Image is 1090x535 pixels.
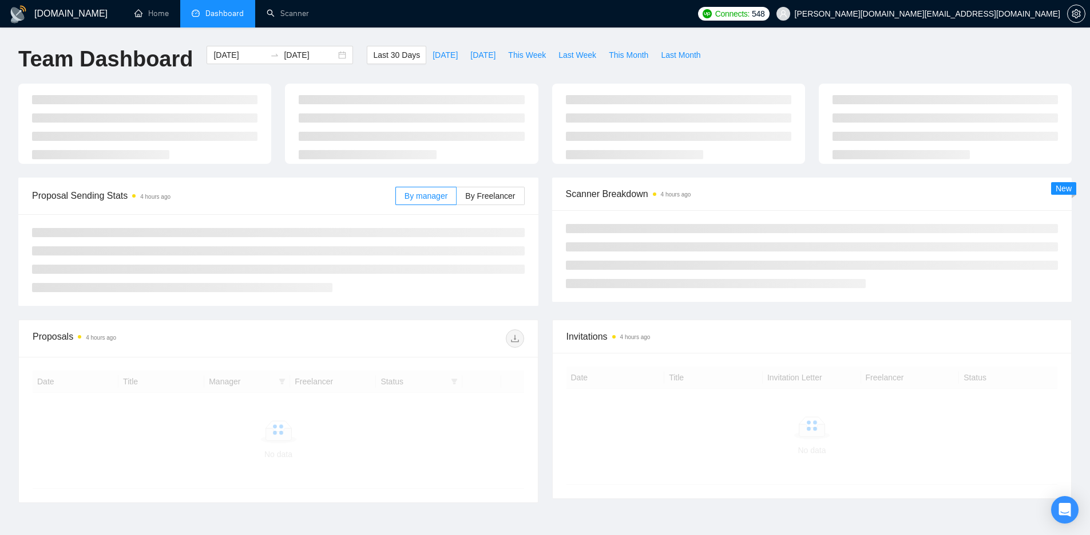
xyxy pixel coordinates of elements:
[566,187,1059,201] span: Scanner Breakdown
[140,194,171,200] time: 4 hours ago
[1068,9,1085,18] span: setting
[715,7,750,20] span: Connects:
[1051,496,1079,524] div: Open Intercom Messenger
[192,9,200,17] span: dashboard
[470,49,496,61] span: [DATE]
[558,49,596,61] span: Last Week
[620,334,651,340] time: 4 hours ago
[1067,9,1085,18] a: setting
[566,329,1058,344] span: Invitations
[552,46,603,64] button: Last Week
[134,9,169,18] a: homeHome
[609,49,648,61] span: This Month
[465,191,515,200] span: By Freelancer
[205,9,244,18] span: Dashboard
[703,9,712,18] img: upwork-logo.png
[367,46,426,64] button: Last 30 Days
[373,49,420,61] span: Last 30 Days
[1067,5,1085,23] button: setting
[508,49,546,61] span: This Week
[267,9,309,18] a: searchScanner
[655,46,707,64] button: Last Month
[213,49,265,61] input: Start date
[33,329,278,348] div: Proposals
[9,5,27,23] img: logo
[86,335,116,341] time: 4 hours ago
[270,50,279,60] span: swap-right
[661,191,691,198] time: 4 hours ago
[779,10,787,18] span: user
[752,7,764,20] span: 548
[603,46,655,64] button: This Month
[32,188,395,203] span: Proposal Sending Stats
[502,46,552,64] button: This Week
[433,49,458,61] span: [DATE]
[426,46,464,64] button: [DATE]
[405,191,447,200] span: By manager
[284,49,336,61] input: End date
[1056,184,1072,193] span: New
[464,46,502,64] button: [DATE]
[270,50,279,60] span: to
[661,49,700,61] span: Last Month
[18,46,193,73] h1: Team Dashboard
